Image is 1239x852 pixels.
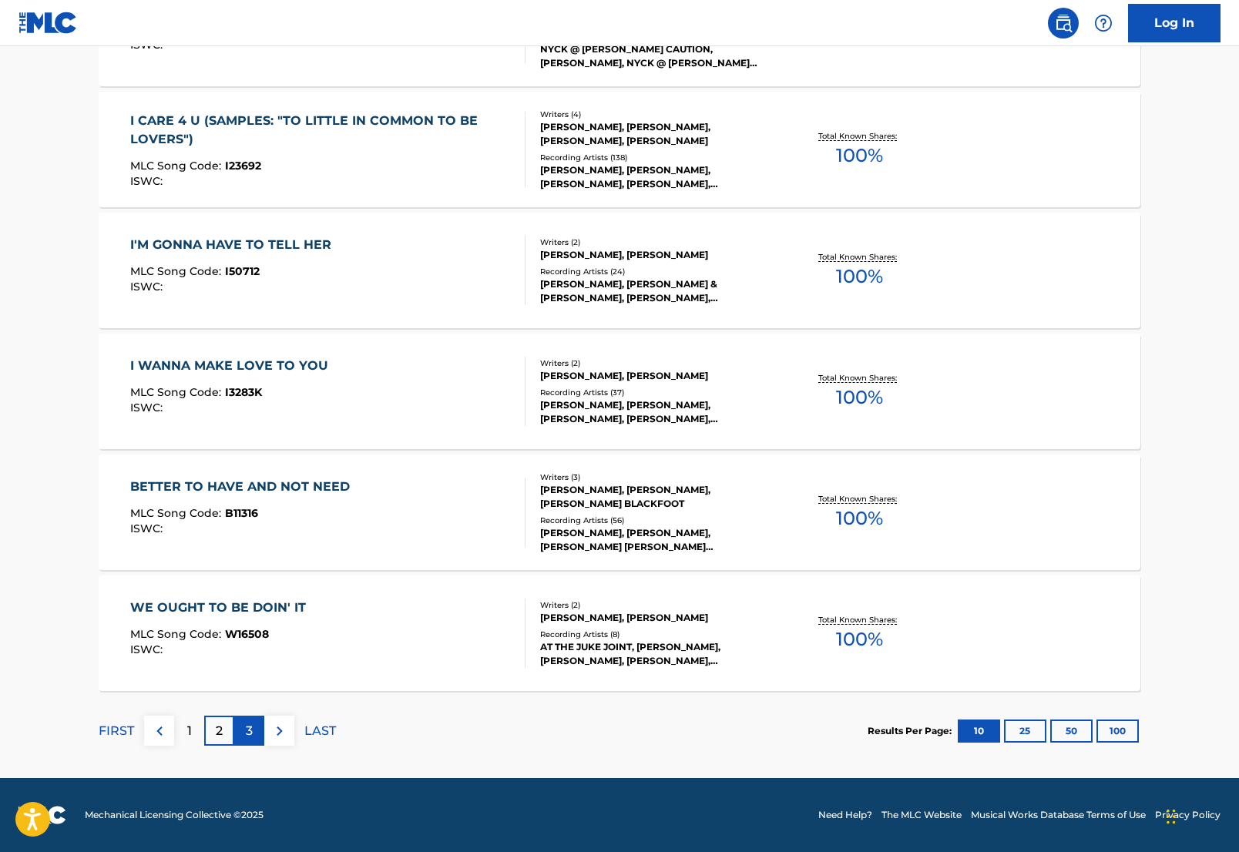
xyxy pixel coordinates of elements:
span: MLC Song Code : [130,385,225,399]
span: I3283K [225,385,262,399]
img: logo [18,806,66,824]
p: FIRST [99,722,134,740]
a: Privacy Policy [1155,808,1221,822]
div: Writers ( 3 ) [540,471,773,483]
span: ISWC : [130,642,166,656]
span: ISWC : [130,522,166,535]
span: MLC Song Code : [130,159,225,173]
div: WE OUGHT TO BE DOIN' IT [130,599,314,617]
span: I23692 [225,159,261,173]
span: MLC Song Code : [130,506,225,520]
span: 100 % [836,626,883,653]
a: I'M GONNA HAVE TO TELL HERMLC Song Code:I50712ISWC:Writers (2)[PERSON_NAME], [PERSON_NAME]Recordi... [99,213,1140,328]
span: ISWC : [130,280,166,294]
div: Writers ( 2 ) [540,357,773,369]
iframe: Chat Widget [1162,778,1239,852]
span: ISWC : [130,401,166,414]
img: right [270,722,289,740]
div: Writers ( 4 ) [540,109,773,120]
div: [PERSON_NAME], [PERSON_NAME], [PERSON_NAME], [PERSON_NAME], [PERSON_NAME] [540,398,773,426]
button: 10 [958,720,1000,743]
div: [PERSON_NAME], [PERSON_NAME] & [PERSON_NAME], [PERSON_NAME], [PERSON_NAME], [PERSON_NAME] [540,277,773,305]
p: 3 [246,722,253,740]
div: Recording Artists ( 56 ) [540,515,773,526]
div: Recording Artists ( 138 ) [540,152,773,163]
img: help [1094,14,1113,32]
div: [PERSON_NAME], [PERSON_NAME], [PERSON_NAME] BLACKFOOT [540,483,773,511]
p: 2 [216,722,223,740]
div: I'M GONNA HAVE TO TELL HER [130,236,339,254]
span: 100 % [836,142,883,169]
div: [PERSON_NAME], [PERSON_NAME], [PERSON_NAME], [PERSON_NAME], [PERSON_NAME] [540,163,773,191]
a: Log In [1128,4,1221,42]
div: Recording Artists ( 8 ) [540,629,773,640]
a: I CARE 4 U (SAMPLES: "TO LITTLE IN COMMON TO BE LOVERS")MLC Song Code:I23692ISWC:Writers (4)[PERS... [99,92,1140,207]
a: WE OUGHT TO BE DOIN' ITMLC Song Code:W16508ISWC:Writers (2)[PERSON_NAME], [PERSON_NAME]Recording ... [99,575,1140,691]
p: Total Known Shares: [818,130,901,142]
button: 100 [1096,720,1139,743]
span: MLC Song Code : [130,264,225,278]
div: AT THE JUKE JOINT, [PERSON_NAME], [PERSON_NAME], [PERSON_NAME], [PERSON_NAME] [540,640,773,668]
span: Mechanical Licensing Collective © 2025 [85,808,264,822]
p: Total Known Shares: [818,251,901,263]
p: Total Known Shares: [818,372,901,384]
span: I50712 [225,264,260,278]
div: I WANNA MAKE LOVE TO YOU [130,357,336,375]
button: 25 [1004,720,1046,743]
a: BETTER TO HAVE AND NOT NEEDMLC Song Code:B11316ISWC:Writers (3)[PERSON_NAME], [PERSON_NAME], [PER... [99,455,1140,570]
a: I WANNA MAKE LOVE TO YOUMLC Song Code:I3283KISWC:Writers (2)[PERSON_NAME], [PERSON_NAME]Recording... [99,334,1140,449]
img: left [150,722,169,740]
div: Help [1088,8,1119,39]
img: MLC Logo [18,12,78,34]
p: Results Per Page: [868,724,955,738]
div: [PERSON_NAME], [PERSON_NAME], [PERSON_NAME] [PERSON_NAME] [PERSON_NAME] [PERSON_NAME] BLACKFOOT [540,526,773,554]
a: The MLC Website [881,808,962,822]
span: 100 % [836,505,883,532]
span: MLC Song Code : [130,627,225,641]
div: Recording Artists ( 37 ) [540,387,773,398]
div: BETTER TO HAVE AND NOT NEED [130,478,358,496]
div: [PERSON_NAME], [PERSON_NAME] [540,369,773,383]
div: Writers ( 2 ) [540,599,773,611]
p: 1 [187,722,192,740]
span: B11316 [225,506,258,520]
span: 100 % [836,263,883,290]
div: [PERSON_NAME], [PERSON_NAME], [PERSON_NAME], [PERSON_NAME] [540,120,773,148]
img: search [1054,14,1073,32]
p: LAST [304,722,336,740]
a: Need Help? [818,808,872,822]
div: NYCK @ [PERSON_NAME] CAUTION, [PERSON_NAME], NYCK @ [PERSON_NAME] CAUTION, [PERSON_NAME], NYCK @ ... [540,42,773,70]
div: I CARE 4 U (SAMPLES: "TO LITTLE IN COMMON TO BE LOVERS") [130,112,513,149]
p: Total Known Shares: [818,493,901,505]
span: W16508 [225,627,269,641]
a: Public Search [1048,8,1079,39]
span: ISWC : [130,174,166,188]
div: Writers ( 2 ) [540,236,773,248]
div: Recording Artists ( 24 ) [540,266,773,277]
button: 50 [1050,720,1093,743]
div: [PERSON_NAME], [PERSON_NAME] [540,611,773,625]
div: [PERSON_NAME], [PERSON_NAME] [540,248,773,262]
p: Total Known Shares: [818,614,901,626]
div: Drag [1167,793,1176,840]
a: Musical Works Database Terms of Use [971,808,1146,822]
span: 100 % [836,384,883,411]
